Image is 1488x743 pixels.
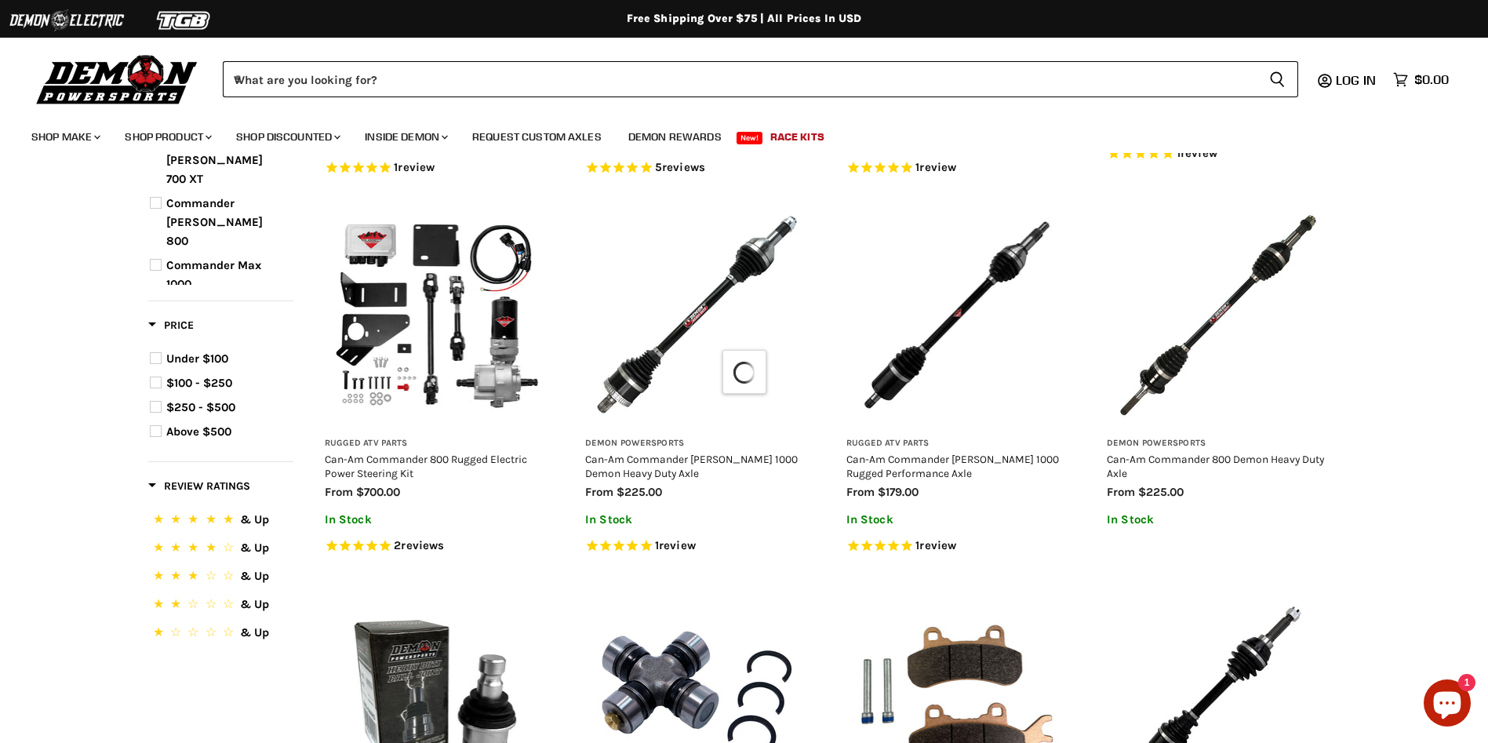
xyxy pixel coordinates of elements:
span: & Up [240,625,269,639]
span: review [919,538,956,552]
span: 2 reviews [394,538,444,552]
span: Commander [PERSON_NAME] 800 [166,196,263,248]
button: Search [1257,61,1298,97]
h3: Rugged ATV Parts [846,438,1068,450]
span: Log in [1336,72,1376,88]
span: Rated 5.0 out of 5 stars 1 reviews [846,160,1068,177]
a: Can-Am Commander [PERSON_NAME] 1000 Rugged Performance Axle [846,453,1059,479]
span: from [325,485,353,499]
button: 4 Stars. [150,538,292,561]
span: 5 reviews [655,160,705,174]
form: Product [223,61,1298,97]
img: Demon Electric Logo 2 [8,5,126,35]
a: Can-Am Commander 800 Demon Heavy Duty Axle [1107,453,1324,479]
button: Filter by Review Ratings [148,479,250,498]
button: 3 Stars. [150,566,292,589]
a: Demon Rewards [617,121,733,153]
a: Request Custom Axles [460,121,613,153]
span: review [398,160,435,174]
button: 1 Star. [150,623,292,646]
img: Can-Am Commander Max 1000 Rugged Performance Axle [846,204,1068,426]
a: Log in [1329,73,1385,87]
h3: Demon Powersports [585,438,807,450]
span: from [1107,485,1135,499]
span: review [659,538,696,552]
span: & Up [240,569,269,583]
span: Above $500 [166,424,231,439]
p: In Stock [585,513,807,526]
img: Demon Powersports [31,51,203,107]
ul: Main menu [20,115,1445,153]
img: Can-Am Commander Max 1000 Demon Heavy Duty Axle [585,204,807,426]
span: 1 reviews [655,538,696,552]
span: $250 - $500 [166,400,235,414]
p: In Stock [325,513,547,526]
span: 1 reviews [915,538,956,552]
a: Race Kits [759,121,836,153]
a: Can-Am Commander 800 Rugged Electric Power Steering Kit [325,453,527,479]
h3: Demon Powersports [1107,438,1329,450]
img: Can-Am Commander 800 Demon Heavy Duty Axle [1107,204,1329,426]
span: 1 reviews [1177,146,1217,160]
button: Filter by Price [148,318,194,337]
span: Rated 5.0 out of 5 stars 1 reviews [1107,146,1329,162]
img: TGB Logo 2 [126,5,243,35]
span: $225.00 [617,485,662,499]
span: $179.00 [878,485,919,499]
inbox-online-store-chat: Shopify online store chat [1419,679,1475,730]
span: & Up [240,541,269,555]
span: Price [148,319,194,332]
span: Rated 5.0 out of 5 stars 1 reviews [325,160,547,177]
span: reviews [662,160,705,174]
a: Shop Discounted [224,121,350,153]
a: Shop Product [113,121,221,153]
span: review [919,160,956,174]
span: & Up [240,597,269,611]
span: Rated 4.8 out of 5 stars 5 reviews [585,160,807,177]
span: New! [737,132,763,144]
h3: Rugged ATV Parts [325,438,547,450]
span: $225.00 [1138,485,1184,499]
span: Rated 5.0 out of 5 stars 2 reviews [325,538,547,555]
a: Shop Make [20,121,110,153]
button: 2 Stars. [150,595,292,617]
p: In Stock [846,513,1068,526]
p: In Stock [1107,513,1329,526]
span: 1 reviews [394,160,435,174]
span: Rated 5.0 out of 5 stars 1 reviews [585,538,807,555]
img: Can-Am Commander 800 Rugged Electric Power Steering Kit [325,204,547,426]
span: Commander Max 1000 [166,258,261,291]
div: Free Shipping Over $75 | All Prices In USD [117,12,1372,26]
span: $100 - $250 [166,376,232,390]
span: Rated 5.0 out of 5 stars 1 reviews [846,538,1068,555]
span: Under $100 [166,351,228,366]
a: $0.00 [1385,68,1457,91]
button: 5 Stars. [150,510,292,533]
span: $0.00 [1414,72,1449,87]
span: 1 reviews [915,160,956,174]
input: When autocomplete results are available use up and down arrows to review and enter to select [223,61,1257,97]
span: & Up [240,512,269,526]
a: Inside Demon [353,121,457,153]
a: Can-Am Commander [PERSON_NAME] 1000 Demon Heavy Duty Axle [585,453,798,479]
span: from [846,485,875,499]
span: review [1181,146,1217,160]
span: Review Ratings [148,479,250,493]
span: reviews [401,538,444,552]
span: $700.00 [356,485,400,499]
span: Commander [PERSON_NAME] 700 XT [166,134,263,186]
span: from [585,485,613,499]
